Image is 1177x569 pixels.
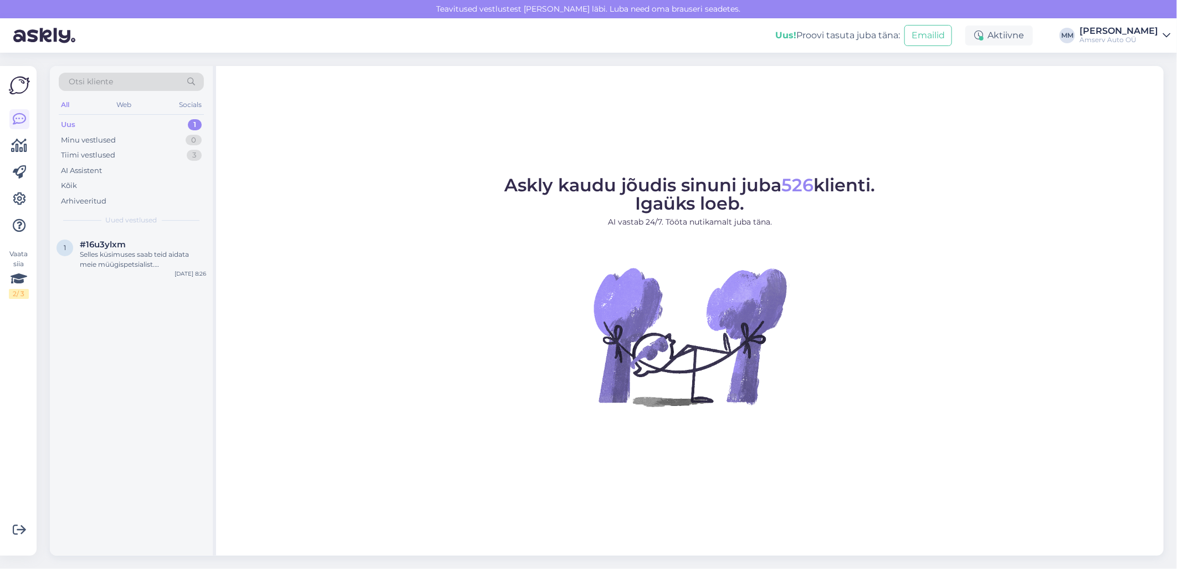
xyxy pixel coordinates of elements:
[61,180,77,191] div: Kõik
[188,119,202,130] div: 1
[61,135,116,146] div: Minu vestlused
[1079,35,1158,44] div: Amserv Auto OÜ
[80,250,206,270] div: Selles küsimuses saab teid aidata meie müügispetsialist. [PERSON_NAME] jätke oma telefoninumber, ...
[187,150,202,161] div: 3
[115,98,134,112] div: Web
[9,289,29,299] div: 2 / 3
[505,174,876,214] span: Askly kaudu jõudis sinuni juba klienti. Igaüks loeb.
[9,75,30,96] img: Askly Logo
[59,98,71,112] div: All
[61,196,106,207] div: Arhiveeritud
[782,174,814,196] span: 526
[965,26,1033,45] div: Aktiivne
[186,135,202,146] div: 0
[505,216,876,228] p: AI vastab 24/7. Tööta nutikamalt juba täna.
[904,25,952,46] button: Emailid
[61,150,115,161] div: Tiimi vestlused
[175,270,206,278] div: [DATE] 8:26
[61,165,102,176] div: AI Assistent
[64,243,66,252] span: 1
[106,215,157,225] span: Uued vestlused
[61,119,75,130] div: Uus
[1079,27,1158,35] div: [PERSON_NAME]
[1079,27,1170,44] a: [PERSON_NAME]Amserv Auto OÜ
[775,30,796,40] b: Uus!
[80,240,126,250] span: #16u3ylxm
[590,237,790,436] img: No Chat active
[69,76,113,88] span: Otsi kliente
[9,249,29,299] div: Vaata siia
[1060,28,1075,43] div: MM
[177,98,204,112] div: Socials
[775,29,900,42] div: Proovi tasuta juba täna:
